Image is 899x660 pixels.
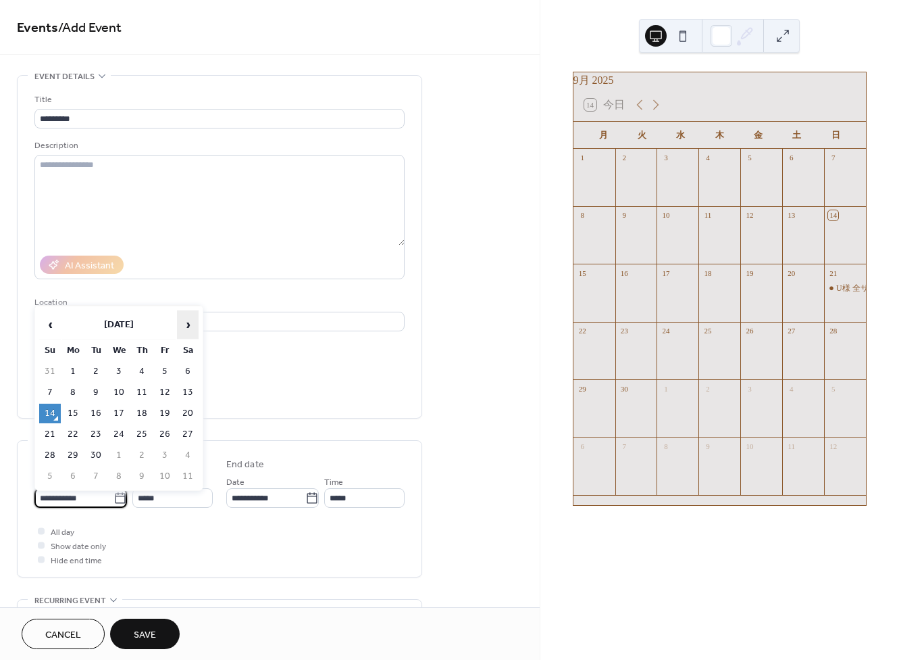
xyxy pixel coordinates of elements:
[661,210,671,220] div: 10
[39,446,61,465] td: 28
[154,446,176,465] td: 3
[108,404,130,423] td: 17
[34,139,402,153] div: Description
[62,404,84,423] td: 15
[85,404,107,423] td: 16
[817,122,855,149] div: 日
[51,540,106,554] span: Show date only
[17,15,58,41] a: Events
[85,467,107,486] td: 7
[619,383,630,394] div: 30
[39,404,61,423] td: 14
[62,467,84,486] td: 6
[577,153,588,163] div: 1
[828,210,838,220] div: 14
[39,425,61,444] td: 21
[577,441,588,451] div: 6
[828,268,838,278] div: 21
[39,383,61,402] td: 7
[22,619,105,649] button: Cancel
[34,93,402,107] div: Title
[34,594,106,608] span: Recurring event
[177,383,199,402] td: 13
[661,383,671,394] div: 1
[154,341,176,360] th: Fr
[131,425,153,444] td: 25
[702,441,713,451] div: 9
[40,311,60,338] span: ‹
[178,311,198,338] span: ›
[661,441,671,451] div: 8
[62,383,84,402] td: 8
[108,383,130,402] td: 10
[828,326,838,336] div: 28
[777,122,816,149] div: 土
[786,153,796,163] div: 6
[108,425,130,444] td: 24
[700,122,739,149] div: 木
[661,268,671,278] div: 17
[131,404,153,423] td: 18
[744,268,754,278] div: 19
[702,153,713,163] div: 4
[108,362,130,381] td: 3
[85,446,107,465] td: 30
[62,341,84,360] th: Mo
[661,153,671,163] div: 3
[85,383,107,402] td: 9
[824,283,866,294] div: U様 全サイズ試着
[39,341,61,360] th: Su
[828,441,838,451] div: 12
[51,525,74,540] span: All day
[702,383,713,394] div: 2
[324,475,343,490] span: Time
[619,326,630,336] div: 23
[584,122,623,149] div: 月
[577,268,588,278] div: 15
[177,362,199,381] td: 6
[744,441,754,451] div: 10
[39,467,61,486] td: 5
[744,210,754,220] div: 12
[226,475,245,490] span: Date
[226,458,264,472] div: End date
[786,210,796,220] div: 13
[786,326,796,336] div: 27
[154,425,176,444] td: 26
[177,425,199,444] td: 27
[85,362,107,381] td: 2
[131,446,153,465] td: 2
[577,383,588,394] div: 29
[786,268,796,278] div: 20
[108,467,130,486] td: 8
[619,210,630,220] div: 9
[108,341,130,360] th: We
[62,446,84,465] td: 29
[177,446,199,465] td: 4
[744,383,754,394] div: 3
[131,341,153,360] th: Th
[619,441,630,451] div: 7
[154,362,176,381] td: 5
[619,268,630,278] div: 16
[828,383,838,394] div: 5
[177,404,199,423] td: 20
[828,153,838,163] div: 7
[177,341,199,360] th: Sa
[573,72,866,89] div: 9月 2025
[739,122,777,149] div: 金
[110,619,180,649] button: Save
[39,362,61,381] td: 31
[702,326,713,336] div: 25
[45,628,81,642] span: Cancel
[661,122,700,149] div: 水
[623,122,661,149] div: 火
[619,153,630,163] div: 2
[134,628,156,642] span: Save
[786,383,796,394] div: 4
[85,341,107,360] th: Tu
[51,554,102,568] span: Hide end time
[131,362,153,381] td: 4
[131,467,153,486] td: 9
